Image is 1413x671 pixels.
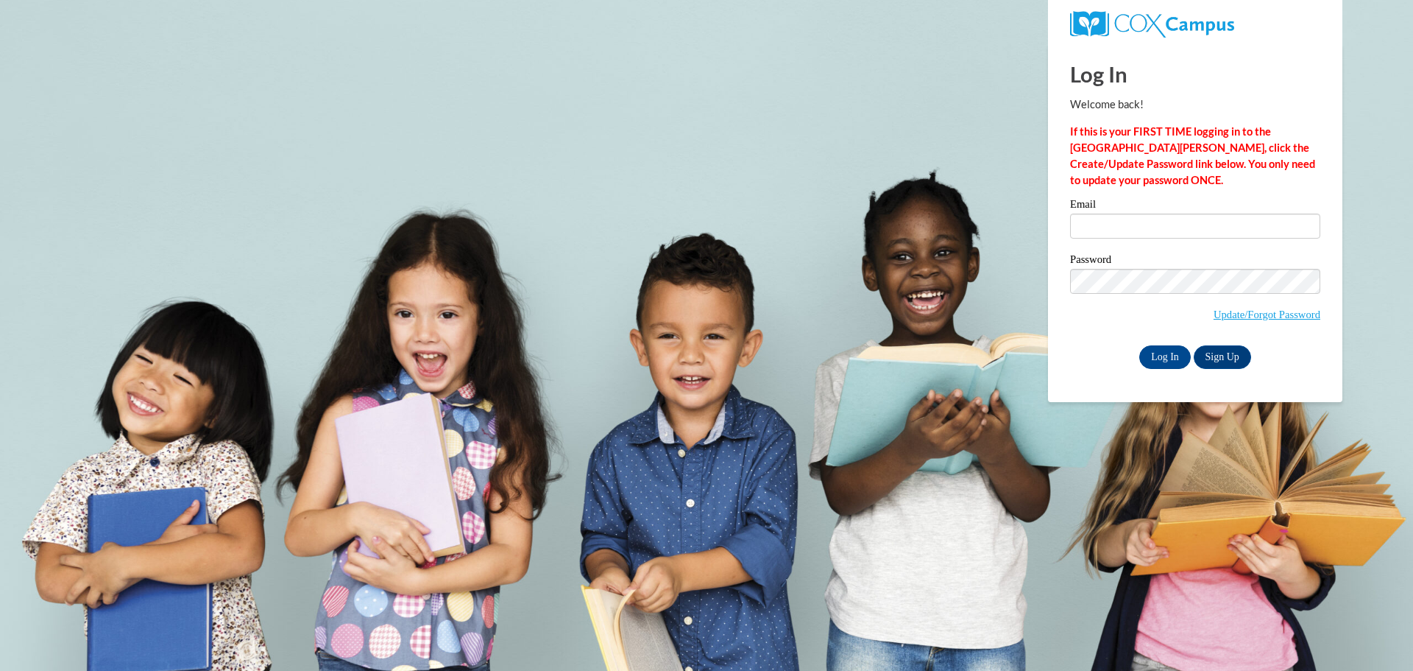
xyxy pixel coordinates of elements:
input: Log In [1139,345,1191,369]
h1: Log In [1070,59,1320,89]
p: Welcome back! [1070,96,1320,113]
a: COX Campus [1070,17,1234,29]
img: COX Campus [1070,11,1234,38]
a: Sign Up [1194,345,1251,369]
label: Email [1070,199,1320,214]
label: Password [1070,254,1320,269]
a: Update/Forgot Password [1214,309,1320,320]
strong: If this is your FIRST TIME logging in to the [GEOGRAPHIC_DATA][PERSON_NAME], click the Create/Upd... [1070,125,1315,186]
